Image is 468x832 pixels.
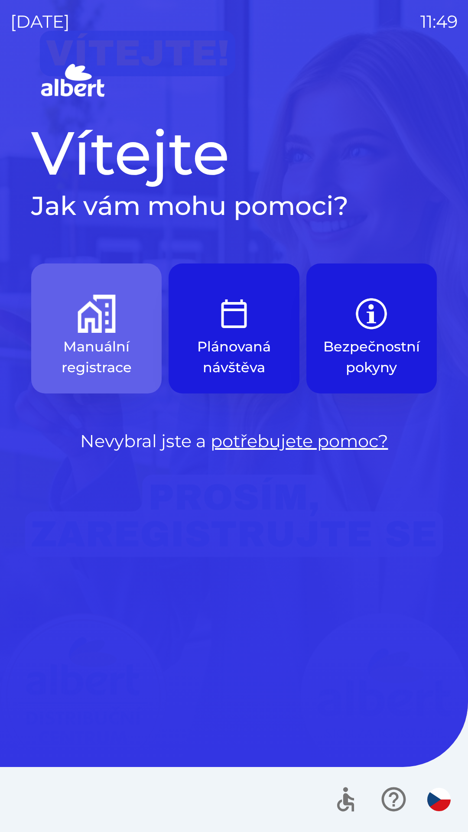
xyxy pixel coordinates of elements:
[352,295,390,333] img: b85e123a-dd5f-4e82-bd26-90b222bbbbcf.png
[52,336,141,378] p: Manuální registrace
[78,295,116,333] img: d73f94ca-8ab6-4a86-aa04-b3561b69ae4e.png
[31,428,437,454] p: Nevybral jste a
[420,9,458,35] p: 11:49
[211,430,388,452] a: potřebujete pomoc?
[31,263,162,393] button: Manuální registrace
[427,788,451,811] img: cs flag
[189,336,278,378] p: Plánovaná návštěva
[31,190,437,222] h2: Jak vám mohu pomoci?
[31,61,437,102] img: Logo
[31,116,437,190] h1: Vítejte
[215,295,253,333] img: e9efe3d3-6003-445a-8475-3fd9a2e5368f.png
[169,263,299,393] button: Plánovaná návštěva
[10,9,70,35] p: [DATE]
[306,263,437,393] button: Bezpečnostní pokyny
[323,336,420,378] p: Bezpečnostní pokyny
